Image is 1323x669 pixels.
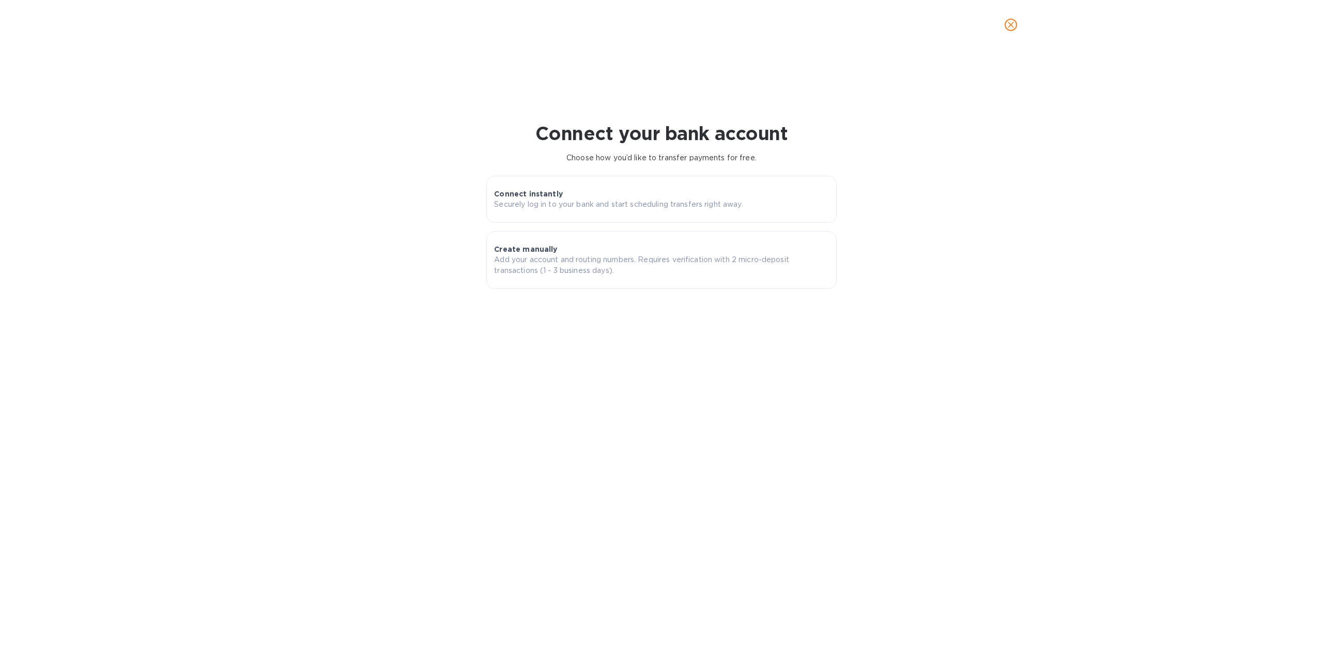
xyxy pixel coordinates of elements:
[566,153,757,163] p: Choose how you’d like to transfer payments for free.
[486,231,836,289] button: Create manuallyAdd your account and routing numbers. Requires verification with 2 micro-deposit t...
[494,254,828,276] p: Add your account and routing numbers. Requires verification with 2 micro-deposit transactions (1 ...
[494,244,557,254] p: Create manually
[535,123,788,144] h1: Connect your bank account
[998,12,1023,37] button: close
[494,189,563,199] p: Connect instantly
[486,176,836,223] button: Connect instantlySecurely log in to your bank and start scheduling transfers right away.
[494,199,743,210] p: Securely log in to your bank and start scheduling transfers right away.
